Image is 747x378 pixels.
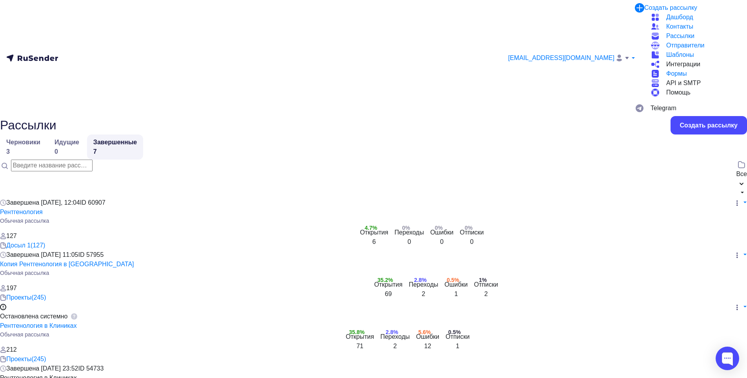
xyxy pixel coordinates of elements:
[666,41,704,50] span: Отправители
[460,228,483,237] div: Отписки
[55,147,79,156] div: 0
[484,289,488,299] div: 2
[6,293,31,302] div: Проекты
[6,231,17,241] div: 127
[644,3,697,13] div: Создать рассылку
[6,354,46,364] a: Проекты (245)
[80,199,86,206] span: ID
[454,289,458,299] div: 1
[444,280,467,289] div: Ошибки
[6,147,40,156] div: 3
[78,365,84,372] span: ID
[651,69,741,78] a: Формы
[78,251,84,258] span: ID
[416,332,439,342] div: Ошибки
[87,134,143,160] a: Завершенные7
[6,241,31,250] div: Досыл 1
[88,199,105,206] span: 60907
[666,69,687,78] span: Формы
[651,41,741,50] a: Отправители
[474,280,498,289] div: Отписки
[430,228,453,237] div: Ошибки
[385,289,392,299] div: 69
[374,280,402,289] div: Открытия
[407,237,411,247] div: 0
[666,50,694,60] span: Шаблоны
[666,78,701,88] span: API и SMTP
[409,280,438,289] div: Переходы
[424,342,431,351] div: 12
[346,332,374,342] div: Открытия
[456,342,460,351] div: 1
[651,31,741,41] a: Рассылки
[440,237,443,247] div: 0
[360,228,388,237] div: Открытия
[666,22,693,31] span: Контакты
[93,147,137,156] div: 7
[508,53,614,63] span: [EMAIL_ADDRESS][DOMAIN_NAME]
[394,228,424,237] div: Переходы
[31,354,46,364] div: (245)
[651,22,741,31] a: Контакты
[422,289,425,299] div: 2
[666,13,693,22] span: Дашборд
[470,237,474,247] div: 0
[651,50,741,60] a: Шаблоны
[86,251,104,258] span: 57955
[31,241,45,250] div: (127)
[380,332,410,342] div: Переходы
[651,104,676,113] span: Telegram
[680,121,738,130] div: Создать рассылку
[86,365,104,372] span: 54733
[666,88,691,97] span: Помощь
[651,13,741,22] a: Дашборд
[393,342,397,351] div: 2
[6,354,31,364] div: Проекты
[445,332,469,342] div: Отписки
[356,342,364,351] div: 71
[6,293,46,302] a: Проекты (245)
[11,160,93,171] input: Введите название рассылки
[373,237,376,247] div: 6
[736,169,747,179] div: Все
[48,134,85,160] a: Идущие0
[508,53,635,63] a: [EMAIL_ADDRESS][DOMAIN_NAME]
[6,345,17,354] div: 212
[666,31,694,41] span: Рассылки
[736,160,747,198] button: Все
[6,241,45,250] a: Досыл 1 (127)
[31,293,46,302] div: (245)
[6,283,17,293] div: 197
[666,60,700,69] span: Интеграции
